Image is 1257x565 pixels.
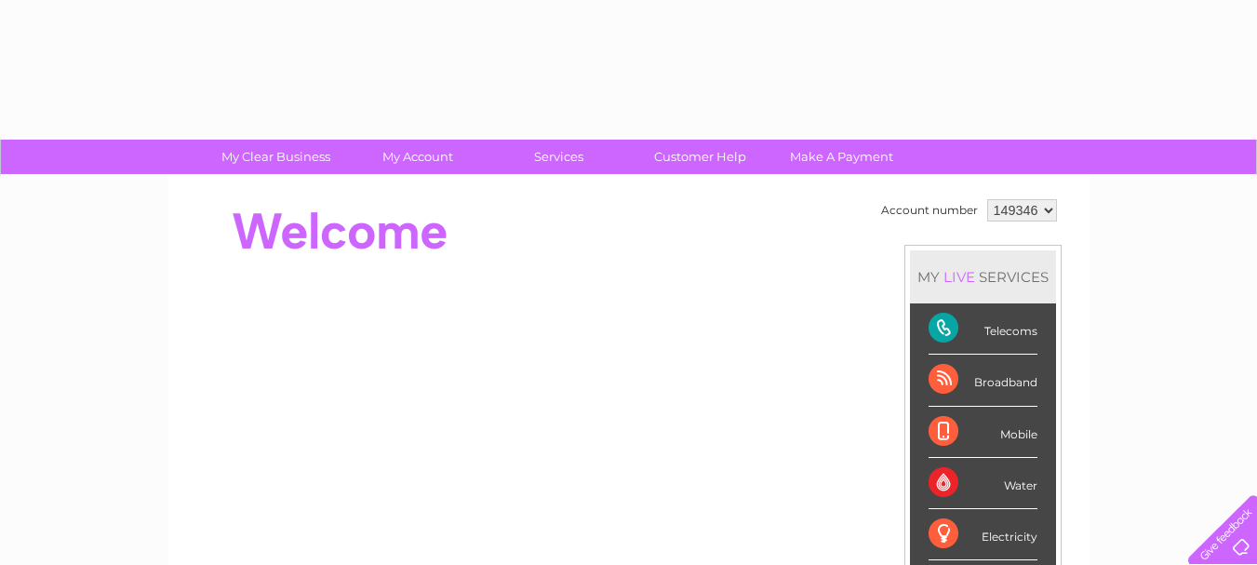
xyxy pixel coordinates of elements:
div: MY SERVICES [910,250,1056,303]
td: Account number [876,195,983,226]
a: Customer Help [623,140,777,174]
div: Mobile [929,407,1037,458]
a: My Account [341,140,494,174]
div: Broadband [929,355,1037,406]
a: Make A Payment [765,140,918,174]
div: Electricity [929,509,1037,560]
a: My Clear Business [199,140,353,174]
div: Telecoms [929,303,1037,355]
div: LIVE [940,268,979,286]
div: Water [929,458,1037,509]
a: Services [482,140,635,174]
